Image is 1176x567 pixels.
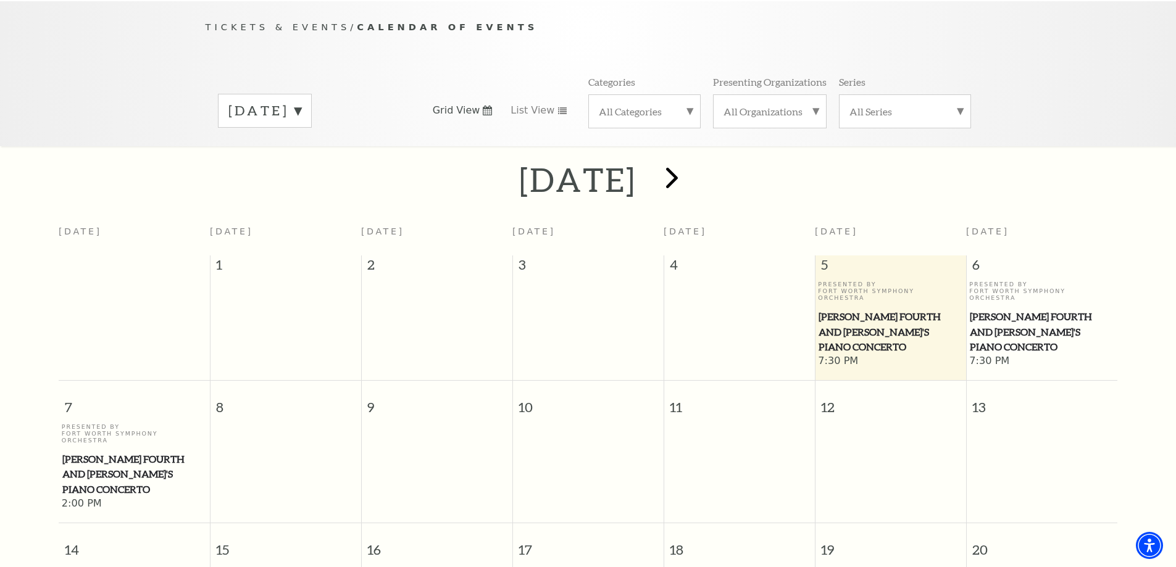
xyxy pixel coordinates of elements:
[815,255,966,280] span: 5
[818,355,963,368] span: 7:30 PM
[970,309,1114,355] span: [PERSON_NAME] Fourth and [PERSON_NAME]'s Piano Concerto
[599,105,690,118] label: All Categories
[969,355,1114,368] span: 7:30 PM
[512,226,556,236] span: [DATE]
[839,75,865,88] p: Series
[59,219,210,255] th: [DATE]
[59,523,210,566] span: 14
[815,381,966,423] span: 12
[664,523,815,566] span: 18
[815,226,858,236] span: [DATE]
[357,22,538,32] span: Calendar of Events
[588,75,635,88] p: Categories
[967,523,1118,566] span: 20
[815,523,966,566] span: 19
[648,158,693,202] button: next
[361,226,404,236] span: [DATE]
[713,75,827,88] p: Presenting Organizations
[969,281,1114,302] p: Presented By Fort Worth Symphony Orchestra
[62,497,207,511] span: 2:00 PM
[362,255,512,280] span: 2
[818,281,963,302] p: Presented By Fort Worth Symphony Orchestra
[664,255,815,280] span: 4
[513,523,664,566] span: 17
[513,255,664,280] span: 3
[362,523,512,566] span: 16
[211,255,361,280] span: 1
[819,309,962,355] span: [PERSON_NAME] Fourth and [PERSON_NAME]'s Piano Concerto
[724,105,816,118] label: All Organizations
[966,226,1009,236] span: [DATE]
[362,381,512,423] span: 9
[664,226,707,236] span: [DATE]
[206,22,351,32] span: Tickets & Events
[210,226,253,236] span: [DATE]
[513,381,664,423] span: 10
[206,20,971,35] p: /
[511,104,554,117] span: List View
[849,105,961,118] label: All Series
[59,381,210,423] span: 7
[664,381,815,423] span: 11
[1136,532,1163,559] div: Accessibility Menu
[967,255,1118,280] span: 6
[967,381,1118,423] span: 13
[211,381,361,423] span: 8
[433,104,480,117] span: Grid View
[211,523,361,566] span: 15
[519,160,636,199] h2: [DATE]
[62,423,207,444] p: Presented By Fort Worth Symphony Orchestra
[228,101,301,120] label: [DATE]
[62,452,206,497] span: [PERSON_NAME] Fourth and [PERSON_NAME]'s Piano Concerto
